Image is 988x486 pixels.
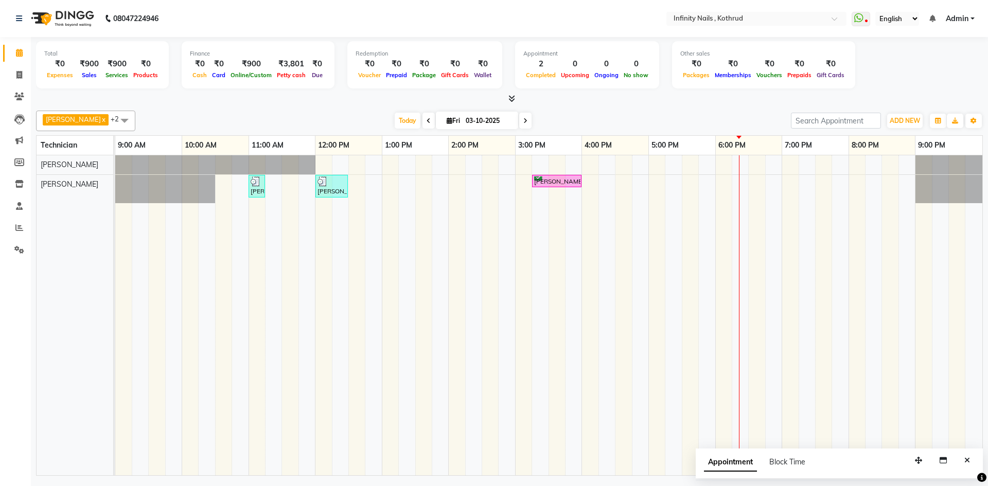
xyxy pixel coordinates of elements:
div: ₹0 [383,58,410,70]
span: Wallet [471,71,494,79]
a: 11:00 AM [249,138,286,153]
span: [PERSON_NAME] [46,115,101,123]
a: 6:00 PM [716,138,748,153]
img: logo [26,4,97,33]
a: x [101,115,105,123]
b: 08047224946 [113,4,158,33]
div: ₹900 [76,58,103,70]
span: Gift Cards [438,71,471,79]
div: ₹0 [410,58,438,70]
a: 1:00 PM [382,138,415,153]
div: ₹900 [228,58,274,70]
span: Sales [79,71,99,79]
span: Due [309,71,325,79]
span: Vouchers [754,71,785,79]
div: ₹0 [308,58,326,70]
div: 0 [621,58,651,70]
div: ₹0 [712,58,754,70]
span: Petty cash [274,71,308,79]
div: ₹0 [785,58,814,70]
div: ₹0 [438,58,471,70]
button: Close [960,453,975,469]
span: ADD NEW [890,117,920,124]
div: ₹0 [471,58,494,70]
span: Card [209,71,228,79]
span: Gift Cards [814,71,847,79]
div: ₹0 [680,58,712,70]
div: Appointment [523,49,651,58]
span: Today [395,113,420,129]
span: Prepaids [785,71,814,79]
span: Voucher [356,71,383,79]
span: [PERSON_NAME] [41,179,98,189]
div: ₹0 [356,58,383,70]
span: Completed [523,71,558,79]
div: Finance [190,49,326,58]
span: Memberships [712,71,754,79]
div: [PERSON_NAME], TK02, 12:00 PM-12:30 PM, REMOVALS [316,176,347,196]
input: Search Appointment [791,113,881,129]
span: Fri [444,117,463,124]
div: Total [44,49,161,58]
div: [PERSON_NAME], TK03, 03:15 PM-04:00 PM, GEL POLISH [533,176,580,186]
span: Block Time [769,457,805,466]
div: 0 [592,58,621,70]
button: ADD NEW [887,114,923,128]
div: ₹0 [754,58,785,70]
div: ₹0 [209,58,228,70]
span: Ongoing [592,71,621,79]
div: ₹0 [44,58,76,70]
a: 8:00 PM [849,138,881,153]
span: Appointment [704,453,757,472]
span: +2 [111,115,127,123]
input: 2025-10-03 [463,113,514,129]
div: Redemption [356,49,494,58]
span: Upcoming [558,71,592,79]
span: [PERSON_NAME] [41,160,98,169]
a: 4:00 PM [582,138,614,153]
div: 2 [523,58,558,70]
span: Package [410,71,438,79]
span: Online/Custom [228,71,274,79]
a: 3:00 PM [516,138,548,153]
span: Cash [190,71,209,79]
span: No show [621,71,651,79]
a: 12:00 PM [315,138,352,153]
a: 5:00 PM [649,138,681,153]
a: 9:00 PM [915,138,948,153]
div: ₹0 [131,58,161,70]
span: Services [103,71,131,79]
div: ₹0 [814,58,847,70]
a: 7:00 PM [782,138,815,153]
a: 2:00 PM [449,138,481,153]
div: ₹900 [103,58,131,70]
div: [PERSON_NAME], TK01, 11:00 AM-11:15 AM, GEL POLISH REMOVAL [250,176,264,196]
span: Products [131,71,161,79]
div: ₹3,801 [274,58,308,70]
div: ₹0 [190,58,209,70]
a: 10:00 AM [182,138,219,153]
span: Packages [680,71,712,79]
span: Expenses [44,71,76,79]
span: Admin [946,13,968,24]
a: 9:00 AM [115,138,148,153]
div: Other sales [680,49,847,58]
span: Technician [41,140,77,150]
span: Prepaid [383,71,410,79]
div: 0 [558,58,592,70]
